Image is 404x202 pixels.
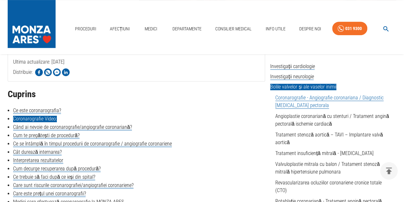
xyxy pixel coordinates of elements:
[13,174,95,180] a: Ce trebuie să faci după ce ieși din spital?
[13,68,33,76] p: Distribuie:
[13,132,80,139] a: Cum te pregătești de procedură?
[270,63,315,70] span: Investigații cardiologie
[13,166,101,172] a: Cum decurge recuperarea după procedură?
[13,141,172,147] a: Ce se întâmplă în timpul procedurii de coronarografie / angiografie coronariene
[141,22,161,35] a: Medici
[380,162,398,180] button: delete
[263,22,288,35] a: Info Utile
[275,150,373,156] a: Tratament insuficiență mitrală - [MEDICAL_DATA]
[275,132,383,145] a: Tratament stenoză aortică – TAVI – Implantare valvă aortică
[332,22,367,35] a: 031 9300
[35,68,43,76] img: Share on Facebook
[270,74,314,80] span: Investigații neurologie
[275,161,380,175] a: Valvuloplastie mitrala cu balon / Tratament stenoză mitrală hipertensiune pulmonara
[170,22,204,35] a: Departamente
[13,157,63,164] a: Interpretarea rezultatelor
[297,22,324,35] a: Despre Noi
[44,68,52,76] img: Share on WhatsApp
[13,190,86,197] a: Care este prețul unei coronarografii?
[72,22,99,35] a: Proceduri
[107,22,132,35] a: Afecțiuni
[275,113,389,127] a: Angioplastie coronariană cu stenturi / Tratament angină pectorală ischemie cardiacă
[8,89,265,99] h2: Cuprins
[213,22,254,35] a: Consilier Medical
[13,149,62,155] a: Cât durează internarea?
[13,182,133,189] a: Care sunt riscurile coronarografiei/angiografiei coronariene?
[275,180,382,193] a: Revascularizarea ocluziilor coronariene cronice totale (CTO)
[13,116,57,122] a: Coronarografie Video:
[13,124,132,130] a: Când ai nevoie de coronarografie/angiografie coronariană?
[275,95,384,109] a: Coronarografie - Angiografie coronariana / Diagnostic [MEDICAL_DATA] pectorala
[13,59,65,90] span: Ultima actualizare: [DATE]
[345,25,362,33] div: 031 9300
[62,68,70,76] img: Share on LinkedIn
[53,68,61,76] img: Share on Facebook Messenger
[13,107,61,114] a: Ce este coronarografia?
[270,45,396,55] h2: Procedurile Noastre
[270,84,336,90] span: Bolile valvelor și ale vaselor inimii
